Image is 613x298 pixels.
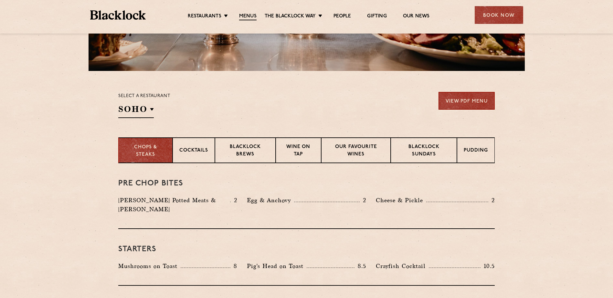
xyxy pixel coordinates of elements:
p: 2 [488,196,495,204]
a: Restaurants [188,13,221,20]
h2: SOHO [118,104,154,118]
p: Crayfish Cocktail [376,262,429,271]
p: Pig's Head on Toast [247,262,307,271]
p: Mushrooms on Toast [118,262,181,271]
p: 8 [230,262,237,270]
p: Pudding [464,147,488,155]
p: Our favourite wines [328,144,384,159]
h3: Starters [118,245,495,253]
div: Book Now [475,6,523,24]
p: Select a restaurant [118,92,170,100]
a: Menus [239,13,257,20]
p: 10.5 [481,262,495,270]
p: [PERSON_NAME] Potted Meats & [PERSON_NAME] [118,196,230,214]
p: 2 [231,196,237,204]
p: Blacklock Sundays [397,144,450,159]
h3: Pre Chop Bites [118,179,495,188]
p: 2 [360,196,366,204]
p: Egg & Anchovy [247,196,294,205]
p: Cheese & Pickle [376,196,426,205]
a: Gifting [367,13,386,20]
img: BL_Textured_Logo-footer-cropped.svg [90,10,146,20]
p: Cocktails [179,147,208,155]
p: Chops & Steaks [125,144,166,158]
a: Our News [403,13,430,20]
a: View PDF Menu [439,92,495,110]
p: Blacklock Brews [222,144,269,159]
a: People [333,13,351,20]
p: Wine on Tap [282,144,314,159]
a: The Blacklock Way [265,13,316,20]
p: 8.5 [354,262,366,270]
